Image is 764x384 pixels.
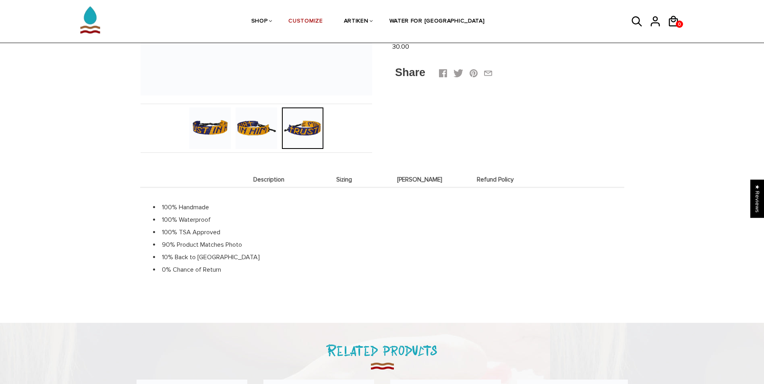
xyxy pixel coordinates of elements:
h2: Related products [128,339,636,361]
li: 100% TSA Approved [153,227,619,237]
span: Refund Policy [460,176,531,183]
img: Trust In Him [236,107,277,149]
a: SHOP [251,0,268,43]
a: ARTIKEN [344,0,369,43]
span: 0 [676,19,683,29]
span: Description [233,176,305,183]
span: 30.00 [392,43,409,51]
span: Share [395,66,425,78]
span: [PERSON_NAME] [384,176,456,183]
div: Click to open Judge.me floating reviews tab [750,180,764,218]
li: 90% Product Matches Photo [153,239,619,250]
li: 0% Chance of Return [153,264,619,275]
a: CUSTOMIZE [288,0,323,43]
img: Related products [370,360,395,372]
li: 100% Handmade [153,202,619,213]
a: 0 [676,21,683,28]
img: Trust In Him [189,107,231,149]
a: WATER FOR [GEOGRAPHIC_DATA] [389,0,485,43]
li: 100% Waterproof [153,215,619,225]
li: 10% Back to [GEOGRAPHIC_DATA] [153,252,619,262]
span: Sizing [308,176,380,183]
